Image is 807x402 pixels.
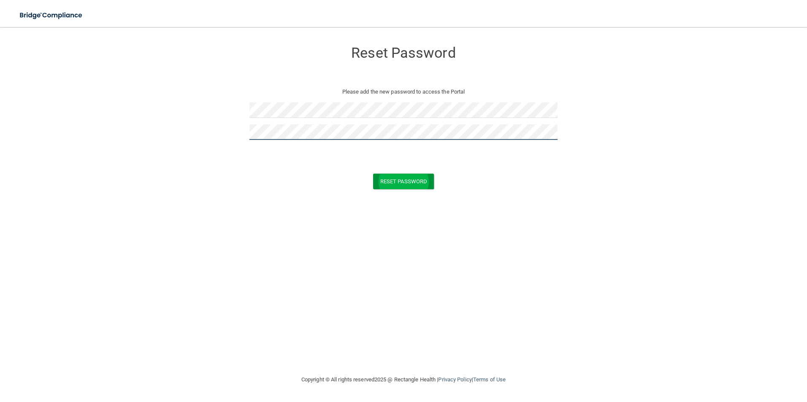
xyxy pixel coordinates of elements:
img: bridge_compliance_login_screen.278c3ca4.svg [13,7,90,24]
a: Privacy Policy [438,376,471,383]
iframe: Drift Widget Chat Controller [661,342,797,376]
h3: Reset Password [249,45,558,61]
a: Terms of Use [473,376,506,383]
button: Reset Password [373,174,434,189]
p: Please add the new password to access the Portal [256,87,551,97]
div: Copyright © All rights reserved 2025 @ Rectangle Health | | [249,366,558,393]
